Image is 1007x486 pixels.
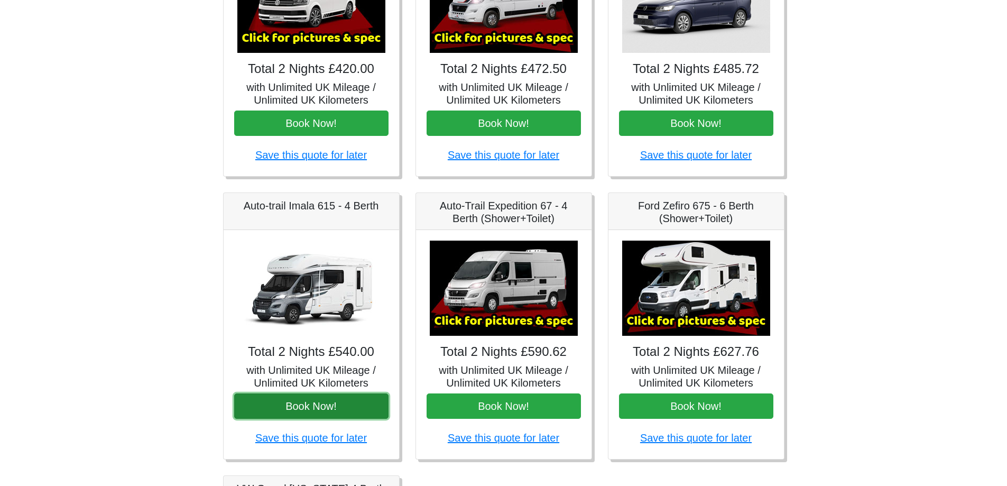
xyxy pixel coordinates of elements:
[619,199,773,225] h5: Ford Zefiro 675 - 6 Berth (Shower+Toilet)
[640,149,752,161] a: Save this quote for later
[619,111,773,136] button: Book Now!
[427,81,581,106] h5: with Unlimited UK Mileage / Unlimited UK Kilometers
[622,241,770,336] img: Ford Zefiro 675 - 6 Berth (Shower+Toilet)
[234,344,389,360] h4: Total 2 Nights £540.00
[427,111,581,136] button: Book Now!
[619,364,773,389] h5: with Unlimited UK Mileage / Unlimited UK Kilometers
[427,61,581,77] h4: Total 2 Nights £472.50
[234,393,389,419] button: Book Now!
[619,61,773,77] h4: Total 2 Nights £485.72
[619,344,773,360] h4: Total 2 Nights £627.76
[255,432,367,444] a: Save this quote for later
[255,149,367,161] a: Save this quote for later
[448,432,559,444] a: Save this quote for later
[234,364,389,389] h5: with Unlimited UK Mileage / Unlimited UK Kilometers
[234,81,389,106] h5: with Unlimited UK Mileage / Unlimited UK Kilometers
[427,199,581,225] h5: Auto-Trail Expedition 67 - 4 Berth (Shower+Toilet)
[427,393,581,419] button: Book Now!
[619,81,773,106] h5: with Unlimited UK Mileage / Unlimited UK Kilometers
[448,149,559,161] a: Save this quote for later
[619,393,773,419] button: Book Now!
[234,111,389,136] button: Book Now!
[430,241,578,336] img: Auto-Trail Expedition 67 - 4 Berth (Shower+Toilet)
[640,432,752,444] a: Save this quote for later
[237,241,385,336] img: Auto-trail Imala 615 - 4 Berth
[427,364,581,389] h5: with Unlimited UK Mileage / Unlimited UK Kilometers
[234,199,389,212] h5: Auto-trail Imala 615 - 4 Berth
[234,61,389,77] h4: Total 2 Nights £420.00
[427,344,581,360] h4: Total 2 Nights £590.62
